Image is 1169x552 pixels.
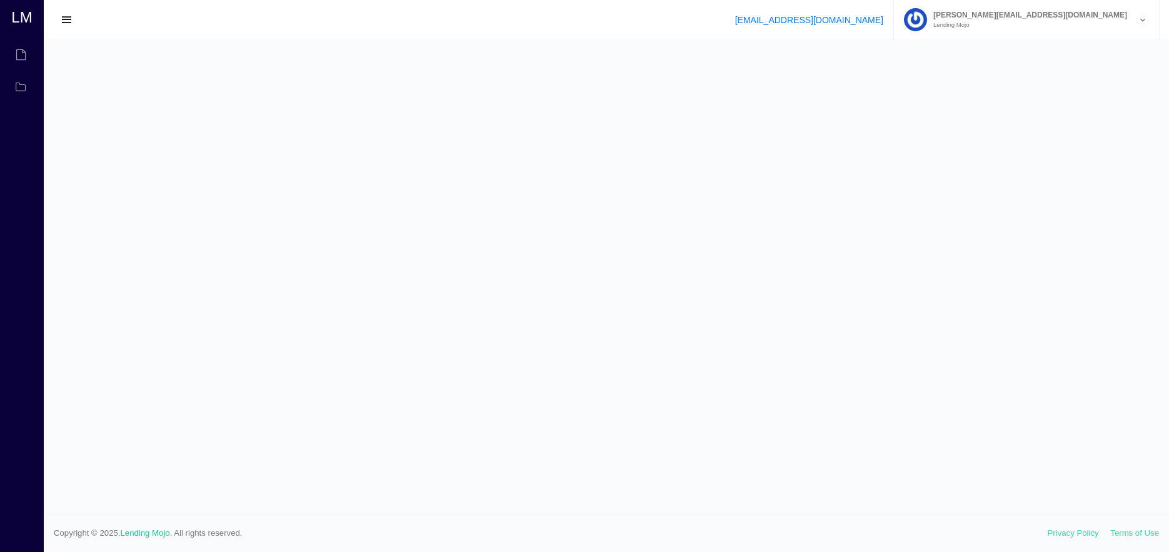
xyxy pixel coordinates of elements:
a: Privacy Policy [1048,528,1099,538]
a: Lending Mojo [121,528,170,538]
small: Lending Mojo [927,22,1127,28]
img: Profile image [904,8,927,31]
a: [EMAIL_ADDRESS][DOMAIN_NAME] [735,15,883,25]
span: [PERSON_NAME][EMAIL_ADDRESS][DOMAIN_NAME] [927,11,1127,19]
a: Terms of Use [1110,528,1159,538]
span: Copyright © 2025. . All rights reserved. [54,527,1048,539]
